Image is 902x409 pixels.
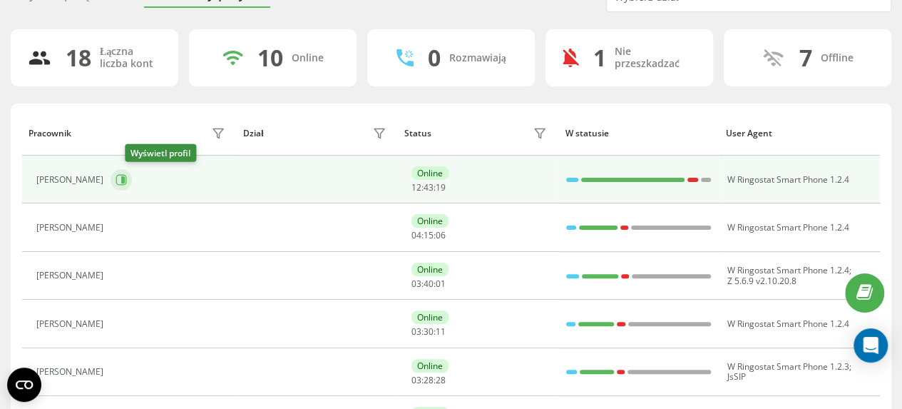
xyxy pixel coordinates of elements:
[125,144,196,162] div: Wyświetl profil
[411,327,446,337] div: : :
[436,181,446,193] span: 19
[727,221,849,233] span: W Ringostat Smart Phone 1.2.4
[593,44,606,71] div: 1
[411,374,421,386] span: 03
[36,223,107,233] div: [PERSON_NAME]
[411,229,421,241] span: 04
[411,375,446,385] div: : :
[424,229,434,241] span: 15
[436,278,446,290] span: 01
[36,175,107,185] div: [PERSON_NAME]
[424,181,434,193] span: 43
[424,325,434,338] span: 30
[727,370,745,383] span: JsSIP
[565,128,712,138] div: W statusie
[821,52,854,64] div: Offline
[411,278,421,290] span: 03
[36,319,107,329] div: [PERSON_NAME]
[257,44,283,71] div: 10
[411,214,449,228] div: Online
[7,368,41,402] button: Open CMP widget
[428,44,441,71] div: 0
[411,263,449,276] div: Online
[424,374,434,386] span: 28
[411,310,449,324] div: Online
[411,279,446,289] div: : :
[411,231,446,241] div: : :
[36,367,107,377] div: [PERSON_NAME]
[100,46,161,70] div: Łączna liczba kont
[727,318,849,330] span: W Ringostat Smart Phone 1.2.4
[243,128,263,138] div: Dział
[411,359,449,373] div: Online
[727,173,849,186] span: W Ringostat Smart Phone 1.2.4
[411,325,421,338] span: 03
[66,44,91,71] div: 18
[292,52,324,64] div: Online
[424,278,434,290] span: 40
[411,181,421,193] span: 12
[615,46,696,70] div: Nie przeszkadzać
[799,44,812,71] div: 7
[411,166,449,180] div: Online
[727,264,849,276] span: W Ringostat Smart Phone 1.2.4
[36,271,107,281] div: [PERSON_NAME]
[436,374,446,386] span: 28
[854,328,888,363] div: Open Intercom Messenger
[436,229,446,241] span: 06
[727,360,849,373] span: W Ringostat Smart Phone 1.2.3
[726,128,873,138] div: User Agent
[29,128,71,138] div: Pracownik
[727,275,796,287] span: Z 5.6.9 v2.10.20.8
[436,325,446,338] span: 11
[449,52,506,64] div: Rozmawiają
[411,183,446,193] div: : :
[404,128,431,138] div: Status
